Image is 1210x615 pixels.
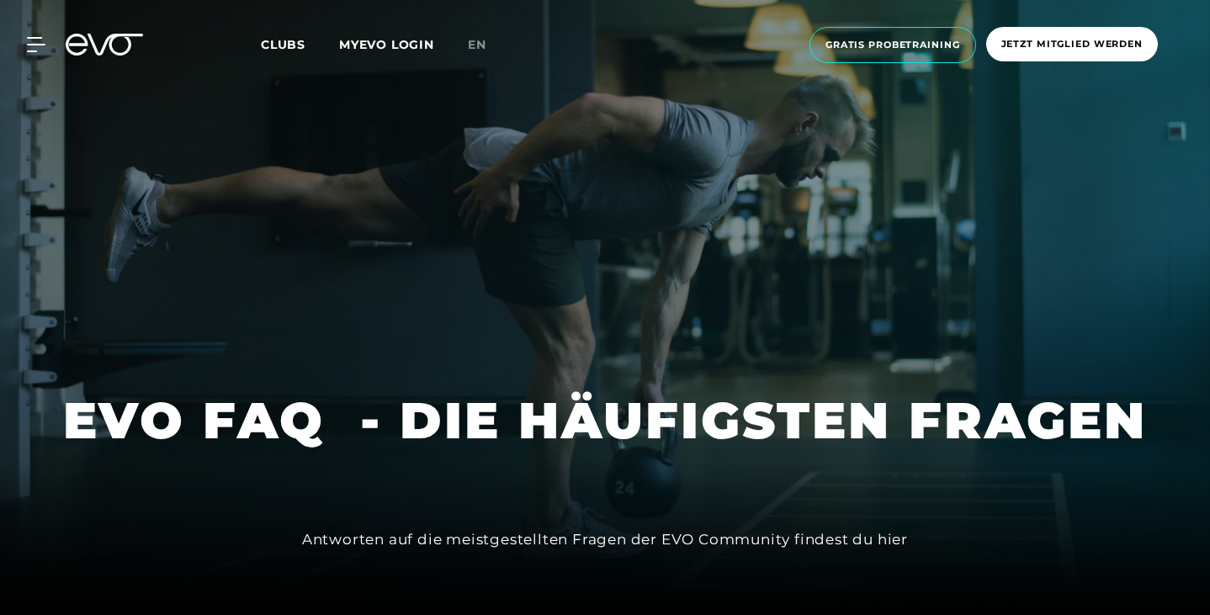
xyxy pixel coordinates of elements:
a: Gratis Probetraining [804,27,981,63]
a: en [468,35,507,55]
span: Jetzt Mitglied werden [1001,37,1143,51]
a: Clubs [261,36,339,52]
span: Gratis Probetraining [825,38,960,52]
a: Jetzt Mitglied werden [981,27,1163,63]
span: en [468,37,486,52]
span: Clubs [261,37,305,52]
h1: EVO FAQ - DIE HÄUFIGSTEN FRAGEN [63,388,1147,453]
a: MYEVO LOGIN [339,37,434,52]
div: Antworten auf die meistgestellten Fragen der EVO Community findest du hier [302,526,908,553]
